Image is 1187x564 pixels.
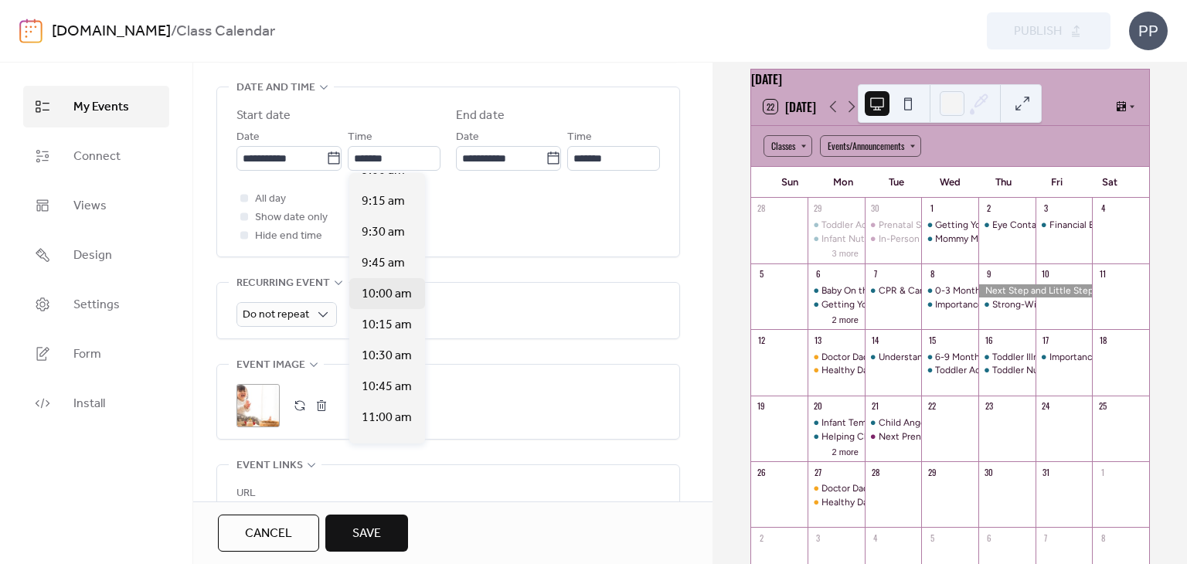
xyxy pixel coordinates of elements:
span: All day [255,190,286,209]
div: Next Prenatal Series Start Date [865,430,922,443]
span: Recurring event [236,274,330,293]
div: Doctor Dad - Spiritual Series [808,482,865,495]
div: 25 [1097,400,1108,412]
div: 28 [756,202,767,214]
div: 14 [869,334,881,345]
div: 27 [812,466,824,477]
div: Prenatal Series [879,219,942,232]
div: Healthy Dad - Spiritual Series [808,496,865,509]
div: 28 [869,466,881,477]
div: 15 [926,334,937,345]
span: Date and time [236,79,315,97]
div: Toddler Accidents & Your Financial Future [821,219,998,232]
div: Infant Nutrition & Budget 101 [808,233,865,246]
a: Connect [23,135,169,177]
div: In-Person Prenatal Series [879,233,985,246]
div: 19 [756,400,767,412]
div: 4 [869,532,881,543]
span: 10:45 am [362,378,412,396]
div: 3 [1040,202,1052,214]
div: Thu [977,167,1030,198]
div: Toddler Accidents & Your Financial Future [808,219,865,232]
b: / [171,17,176,46]
div: Fri [1030,167,1083,198]
div: 1 [1097,466,1108,477]
div: Doctor Dad - Spiritual Series [821,482,940,495]
div: Toddler Nutrition & Toddler Play [992,364,1127,377]
div: 18 [1097,334,1108,345]
div: In-Person Prenatal Series [865,233,922,246]
div: Getting Your Baby to Sleep & Crying [921,219,978,232]
div: Toddler Illness & Toddler Oral Health [978,351,1036,364]
div: 23 [983,400,995,412]
div: Toddler Nutrition & Toddler Play [978,364,1036,377]
span: 9:15 am [362,192,405,211]
div: Healthy Dad - Spiritual Series [808,364,865,377]
div: [DATE] [751,70,1149,88]
button: Save [325,515,408,552]
div: Helping Children Process Change & Siblings [821,430,1008,443]
div: Toddler Accidents & Your Financial Future [935,364,1111,377]
span: 11:00 am [362,409,412,427]
div: Baby On the Move & Staying Out of Debt [808,284,865,297]
div: 2 [983,202,995,214]
div: 12 [756,334,767,345]
div: URL [236,484,657,503]
div: Getting Your Baby to Sleep & Crying [935,219,1088,232]
div: Toddler Accidents & Your Financial Future [921,364,978,377]
div: Mommy Milestones & Creating Kindness [921,233,978,246]
span: Install [73,395,105,413]
div: 7 [1040,532,1052,543]
div: Start date [236,107,291,125]
div: 16 [983,334,995,345]
a: Form [23,333,169,375]
span: Time [567,128,592,147]
button: 3 more [826,246,865,259]
div: 7 [869,268,881,280]
div: Infant Temperament & Creating Courage [821,416,994,430]
span: Views [73,197,107,216]
span: Form [73,345,101,364]
div: Importance of Words & Credit Cards: Friend or Foe? [921,298,978,311]
div: Mon [817,167,870,198]
div: 2 [756,532,767,543]
div: Understanding Your Infant & Infant Accidents [865,351,922,364]
div: 31 [1040,466,1052,477]
div: 30 [983,466,995,477]
div: Child Anger & Parent w/Out Shame 102 [865,416,922,430]
span: Cancel [245,525,292,543]
div: Child Anger & Parent w/Out Shame 102 [879,416,1046,430]
div: Wed [923,167,977,198]
a: Install [23,382,169,424]
button: 2 more [826,444,865,457]
span: Time [348,128,372,147]
span: Event links [236,457,303,475]
a: Design [23,234,169,276]
b: Class Calendar [176,17,275,46]
div: Toddler Illness & Toddler Oral Health [992,351,1146,364]
div: CPR & Car Seat Safety [879,284,974,297]
div: Next Prenatal Series Start Date [879,430,1011,443]
div: Importance of Bonding & Infant Expectations [1036,351,1093,364]
div: 29 [926,466,937,477]
div: 6-9 Month & 9-12 Month Infant Expectations [921,351,978,364]
div: Importance of Words & Credit Cards: Friend or Foe? [935,298,1155,311]
div: CPR & Car Seat Safety [865,284,922,297]
div: 0-3 Month & 3-6 Month Infant Expectations [935,284,1121,297]
div: Baby On the Move & Staying Out of Debt [821,284,994,297]
div: 6 [812,268,824,280]
span: 11:15 am [362,440,412,458]
span: 10:00 am [362,285,412,304]
span: 9:30 am [362,223,405,242]
div: 5 [756,268,767,280]
div: Healthy Dad - Spiritual Series [821,364,945,377]
div: Sat [1083,167,1137,198]
div: Prenatal Series [865,219,922,232]
a: Views [23,185,169,226]
div: 5 [926,532,937,543]
div: 11 [1097,268,1108,280]
div: 22 [926,400,937,412]
div: 20 [812,400,824,412]
div: Infant Nutrition & Budget 101 [821,233,945,246]
span: Event image [236,356,305,375]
